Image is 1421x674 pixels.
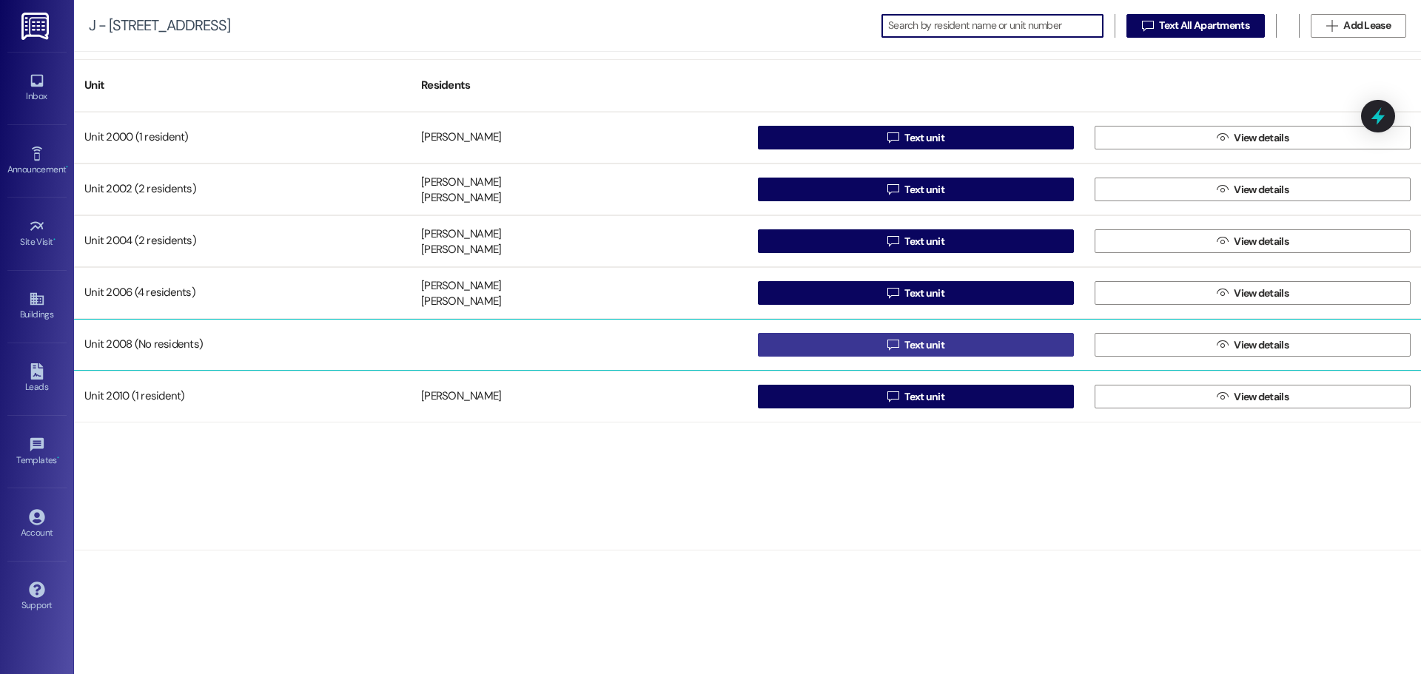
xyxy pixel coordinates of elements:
[421,294,501,310] div: [PERSON_NAME]
[7,68,67,108] a: Inbox
[421,243,501,258] div: [PERSON_NAME]
[421,389,501,405] div: [PERSON_NAME]
[411,67,748,104] div: Residents
[1095,178,1411,201] button: View details
[57,453,59,463] span: •
[1234,286,1289,301] span: View details
[904,234,944,249] span: Text unit
[887,183,898,195] i: 
[904,337,944,353] span: Text unit
[7,359,67,399] a: Leads
[1095,333,1411,357] button: View details
[758,385,1074,408] button: Text unit
[887,235,898,247] i: 
[1234,389,1289,405] span: View details
[421,191,501,206] div: [PERSON_NAME]
[1217,132,1228,144] i: 
[74,123,411,152] div: Unit 2000 (1 resident)
[1234,182,1289,198] span: View details
[1095,385,1411,408] button: View details
[758,333,1074,357] button: Text unit
[1095,281,1411,305] button: View details
[421,278,501,294] div: [PERSON_NAME]
[1217,339,1228,351] i: 
[1234,130,1289,146] span: View details
[421,226,501,242] div: [PERSON_NAME]
[74,175,411,204] div: Unit 2002 (2 residents)
[758,126,1074,149] button: Text unit
[21,13,52,40] img: ResiDesk Logo
[421,175,501,190] div: [PERSON_NAME]
[904,130,944,146] span: Text unit
[1095,229,1411,253] button: View details
[758,178,1074,201] button: Text unit
[1217,183,1228,195] i: 
[904,389,944,405] span: Text unit
[7,577,67,617] a: Support
[7,505,67,545] a: Account
[1126,14,1265,38] button: Text All Apartments
[74,330,411,360] div: Unit 2008 (No residents)
[888,16,1103,36] input: Search by resident name or unit number
[74,382,411,411] div: Unit 2010 (1 resident)
[7,286,67,326] a: Buildings
[1217,235,1228,247] i: 
[887,287,898,299] i: 
[74,226,411,256] div: Unit 2004 (2 residents)
[887,339,898,351] i: 
[74,278,411,308] div: Unit 2006 (4 residents)
[1234,234,1289,249] span: View details
[53,235,56,245] span: •
[758,229,1074,253] button: Text unit
[1142,20,1153,32] i: 
[74,67,411,104] div: Unit
[1159,18,1249,33] span: Text All Apartments
[904,182,944,198] span: Text unit
[1311,14,1406,38] button: Add Lease
[89,18,230,33] div: J - [STREET_ADDRESS]
[1343,18,1391,33] span: Add Lease
[1326,20,1337,32] i: 
[887,391,898,402] i: 
[7,214,67,254] a: Site Visit •
[1217,391,1228,402] i: 
[1234,337,1289,353] span: View details
[66,162,68,172] span: •
[7,432,67,472] a: Templates •
[1095,126,1411,149] button: View details
[1217,287,1228,299] i: 
[421,130,501,146] div: [PERSON_NAME]
[904,286,944,301] span: Text unit
[887,132,898,144] i: 
[758,281,1074,305] button: Text unit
